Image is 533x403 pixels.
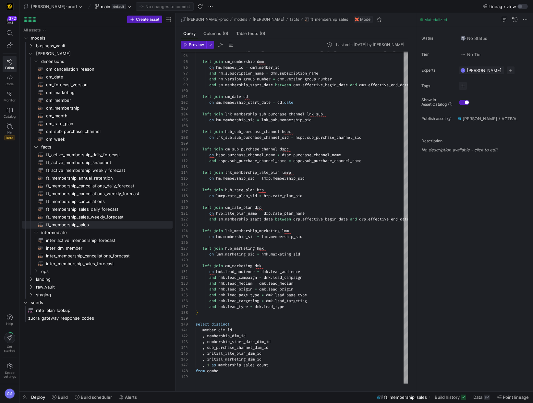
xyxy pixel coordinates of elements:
[3,387,17,400] button: CM
[223,117,255,123] span: membership_sid
[291,152,293,158] span: .
[58,395,68,400] span: Build
[181,140,188,146] div: 109
[489,4,516,9] span: Lineage view
[22,65,173,73] div: Press SPACE to select this row.
[218,77,223,82] span: hm
[202,170,212,175] span: left
[7,16,17,21] div: 372
[216,65,221,70] span: hm
[494,392,532,403] button: Point lineage
[22,159,173,166] a: ft_active_membership_snapshot​​​​​​​​​​
[300,82,302,88] span: .
[293,152,341,158] span: purchase_channel_name
[181,88,188,94] div: 100
[181,158,188,164] div: 112
[459,50,484,59] button: No tierNo Tier
[22,104,173,112] a: dm_membership​​​​​​​​​​
[225,147,277,152] span: dm_sub_purchase_channel
[307,112,323,117] span: lnk_sub
[223,176,255,181] span: membership_sid
[234,17,247,22] span: models
[6,82,14,86] span: Code
[209,71,216,76] span: and
[209,65,214,70] span: on
[181,82,188,88] div: 99
[225,129,280,134] span: hub_sub_purchase_channel
[46,252,165,260] span: inter_membership_cancellations_forecast​​​​​​​​​​
[112,4,126,9] span: default
[3,1,17,12] a: https://storage.googleapis.com/y42-prod-data-exchange/images/uAsz27BndGEK0hZWDFeOjoxA7jCwgK9jE472...
[46,65,165,73] span: dm_cancellation_reason​​​​​​​​​​
[273,100,275,105] span: =
[22,314,173,322] a: zuora_gateway_response_codes​​​​​​
[216,152,225,158] span: hspc
[36,291,172,299] span: staging
[5,66,14,70] span: Editor
[41,229,172,236] span: intermediate
[461,36,487,41] span: No Status
[310,17,348,22] span: ft_membership_sales
[259,65,280,70] span: member_id
[214,170,223,175] span: join
[359,82,366,88] span: dmm
[227,152,275,158] span: purchase_channel_name
[463,116,520,121] span: [PERSON_NAME] / ACTIVATION / FT_MEMBERSHIP_SALES
[260,31,265,36] span: (0)
[209,176,214,181] span: on
[234,135,289,140] span: sub_purchase_channel_sid
[273,77,275,82] span: =
[302,158,305,163] span: .
[218,82,223,88] span: sm
[286,77,332,82] span: version_group_number
[202,129,212,134] span: left
[22,2,84,11] button: [PERSON_NAME]-prod
[22,42,173,50] div: Press SPACE to select this row.
[421,68,454,73] span: Experts
[4,98,16,102] span: Monitor
[209,117,214,123] span: on
[253,17,284,22] span: [PERSON_NAME]
[221,65,223,70] span: .
[93,2,133,11] button: maindefault
[46,89,165,96] span: dm_marketing​​​​​​​​​​
[22,81,173,89] div: Press SPACE to select this row.
[22,50,173,57] div: Press SPACE to select this row.
[22,120,173,127] a: dm_rate_plan​​​​​​​​​​
[261,176,271,181] span: lmrp
[503,395,529,400] span: Point lineage
[46,206,165,213] span: ft_membership_sales_daily_forecast​​​​​​​​​​
[467,68,502,73] span: [PERSON_NAME]
[236,31,265,36] span: Table tests
[216,100,221,105] span: sm
[36,283,172,291] span: raw_vault
[257,65,259,70] span: .
[22,306,173,314] a: rate_plan_lookup​​​​​​
[3,121,17,143] a: PRsBeta
[225,59,255,64] span: dm_membership
[271,71,277,76] span: dmm
[214,59,223,64] span: join
[187,17,228,22] span: [PERSON_NAME]-prod
[136,17,159,22] span: Create asset
[421,84,454,88] span: Tags
[127,16,162,23] button: Create asset
[5,388,15,399] div: CM
[421,139,530,143] p: Description
[257,117,259,123] span: =
[22,236,173,244] a: inter_active_membership_forecast​​​​​​​​​​
[280,71,318,76] span: subscription_name
[218,158,227,163] span: hspc
[181,105,188,111] div: 103
[290,17,299,22] span: facts
[214,147,223,152] span: join
[421,116,446,121] span: Publish asset
[350,82,357,88] span: and
[179,16,230,23] button: [PERSON_NAME]-prod
[223,82,225,88] span: .
[225,71,264,76] span: subscription_name
[246,65,248,70] span: =
[31,299,172,306] span: seeds
[355,18,359,21] img: undefined
[284,100,293,105] span: date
